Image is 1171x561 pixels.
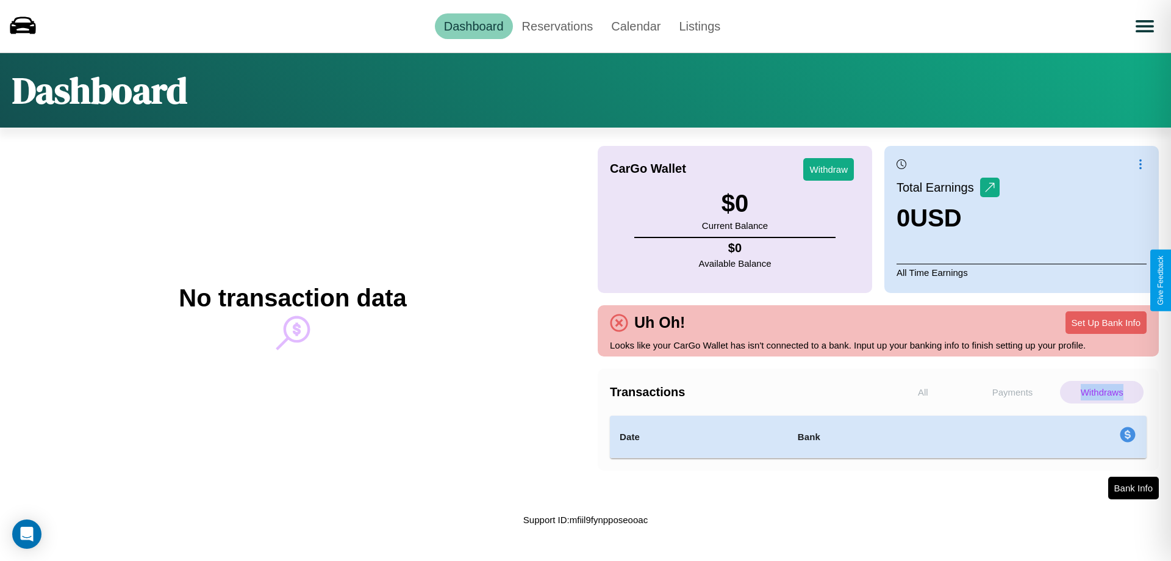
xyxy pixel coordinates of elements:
[1060,381,1144,404] p: Withdraws
[1156,256,1165,305] div: Give Feedback
[610,337,1147,353] p: Looks like your CarGo Wallet has isn't connected to a bank. Input up your banking info to finish ...
[971,381,1055,404] p: Payments
[523,512,648,528] p: Support ID: mfiil9fynpposeooac
[435,13,513,39] a: Dashboard
[798,430,967,444] h4: Bank
[179,284,406,312] h2: No transaction data
[1065,311,1147,334] button: Set Up Bank Info
[610,385,878,399] h4: Transactions
[897,264,1147,281] p: All Time Earnings
[602,13,670,39] a: Calendar
[897,176,980,198] p: Total Earnings
[12,65,187,115] h1: Dashboard
[1128,9,1162,43] button: Open menu
[803,158,854,181] button: Withdraw
[628,314,691,331] h4: Uh Oh!
[610,162,686,176] h4: CarGo Wallet
[702,217,768,234] p: Current Balance
[670,13,729,39] a: Listings
[699,255,772,272] p: Available Balance
[610,416,1147,458] table: simple table
[699,241,772,255] h4: $ 0
[12,519,41,549] div: Open Intercom Messenger
[702,190,768,217] h3: $ 0
[513,13,603,39] a: Reservations
[1108,477,1159,499] button: Bank Info
[620,430,778,444] h4: Date
[897,204,1000,232] h3: 0 USD
[881,381,965,404] p: All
